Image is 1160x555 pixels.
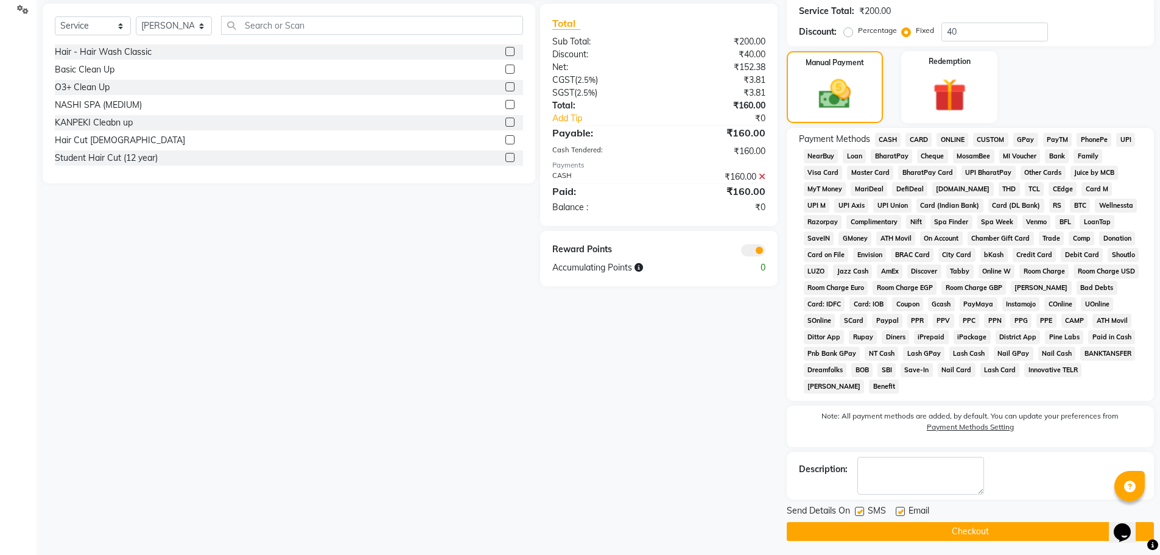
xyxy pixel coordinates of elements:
span: Email [909,504,929,520]
span: Lash Card [980,363,1020,377]
span: BFL [1055,215,1075,229]
span: Card: IDFC [804,297,845,311]
span: ATH Movil [876,232,915,246]
span: Other Cards [1021,166,1066,180]
span: BANKTANSFER [1080,347,1135,361]
span: Family [1074,149,1102,163]
span: PPG [1010,314,1032,328]
span: Lash GPay [903,347,944,361]
span: SBI [877,363,896,377]
div: Paid: [543,184,659,199]
span: Loan [843,149,866,163]
span: 2.5% [577,75,596,85]
span: Comp [1069,232,1094,246]
span: Room Charge USD [1074,264,1139,278]
span: Debit Card [1061,248,1103,262]
span: MI Voucher [999,149,1041,163]
label: Manual Payment [806,57,864,68]
span: PPC [959,314,980,328]
span: PPN [984,314,1005,328]
div: ₹152.38 [659,61,775,74]
span: Spa Week [977,215,1018,229]
span: Card (DL Bank) [988,199,1044,213]
span: Visa Card [804,166,843,180]
img: _gift.svg [923,74,977,116]
span: SMS [868,504,886,520]
span: Pnb Bank GPay [804,347,860,361]
span: UPI M [804,199,830,213]
span: ONLINE [937,133,968,147]
span: DefiDeal [892,182,927,196]
span: PPR [907,314,928,328]
span: Room Charge Euro [804,281,868,295]
span: SOnline [804,314,835,328]
span: Card on File [804,248,849,262]
span: Room Charge GBP [941,281,1006,295]
span: Room Charge EGP [873,281,937,295]
span: Jazz Cash [833,264,872,278]
div: Cash Tendered: [543,145,659,158]
span: MariDeal [851,182,887,196]
span: [PERSON_NAME] [804,380,865,394]
span: Donation [1099,232,1135,246]
span: Paypal [872,314,902,328]
span: Credit Card [1013,248,1056,262]
span: Nail GPay [994,347,1033,361]
span: CEdge [1049,182,1077,196]
span: Razorpay [804,215,842,229]
span: BRAC Card [891,248,933,262]
span: Card M [1081,182,1112,196]
div: Hair Cut [DEMOGRAPHIC_DATA] [55,134,185,147]
div: 0 [717,261,775,274]
span: Card: IOB [849,297,887,311]
span: Bad Debts [1077,281,1117,295]
span: Rupay [849,330,877,344]
iframe: chat widget [1109,506,1148,543]
span: Paid in Cash [1088,330,1135,344]
span: Nail Cash [1038,347,1076,361]
span: Dittor App [804,330,845,344]
span: GMoney [838,232,871,246]
span: Cheque [917,149,948,163]
span: BharatPay Card [898,166,957,180]
span: iPackage [954,330,991,344]
label: Percentage [858,25,897,36]
span: UPI BharatPay [961,166,1016,180]
span: Chamber Gift Card [968,232,1034,246]
span: Complimentary [846,215,901,229]
span: BOB [851,363,873,377]
img: _cash.svg [809,76,861,113]
input: Search or Scan [221,16,523,35]
span: PhonePe [1077,133,1111,147]
div: ₹3.81 [659,74,775,87]
span: Room Charge [1019,264,1069,278]
a: Add Tip [543,112,678,125]
button: Checkout [787,522,1154,541]
span: Online W [979,264,1015,278]
span: LoanTap [1080,215,1114,229]
div: ₹200.00 [659,35,775,48]
span: Nift [906,215,926,229]
div: Discount: [543,48,659,61]
span: Spa Finder [930,215,972,229]
span: Discover [907,264,941,278]
span: Dreamfolks [804,363,847,377]
span: Juice by MCB [1070,166,1119,180]
span: Wellnessta [1095,199,1137,213]
div: Sub Total: [543,35,659,48]
label: Payment Methods Setting [927,422,1014,433]
div: KANPEKI Cleabn up [55,116,133,129]
div: ₹160.00 [659,171,775,183]
div: Discount: [799,26,837,38]
span: [PERSON_NAME] [1011,281,1072,295]
div: Balance : [543,201,659,214]
span: iPrepaid [914,330,949,344]
span: 2.5% [577,88,595,97]
div: O3+ Clean Up [55,81,110,94]
span: On Account [920,232,963,246]
span: BTC [1070,199,1090,213]
span: Diners [882,330,909,344]
span: Pine Labs [1045,330,1083,344]
div: Total: [543,99,659,112]
span: District App [996,330,1041,344]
